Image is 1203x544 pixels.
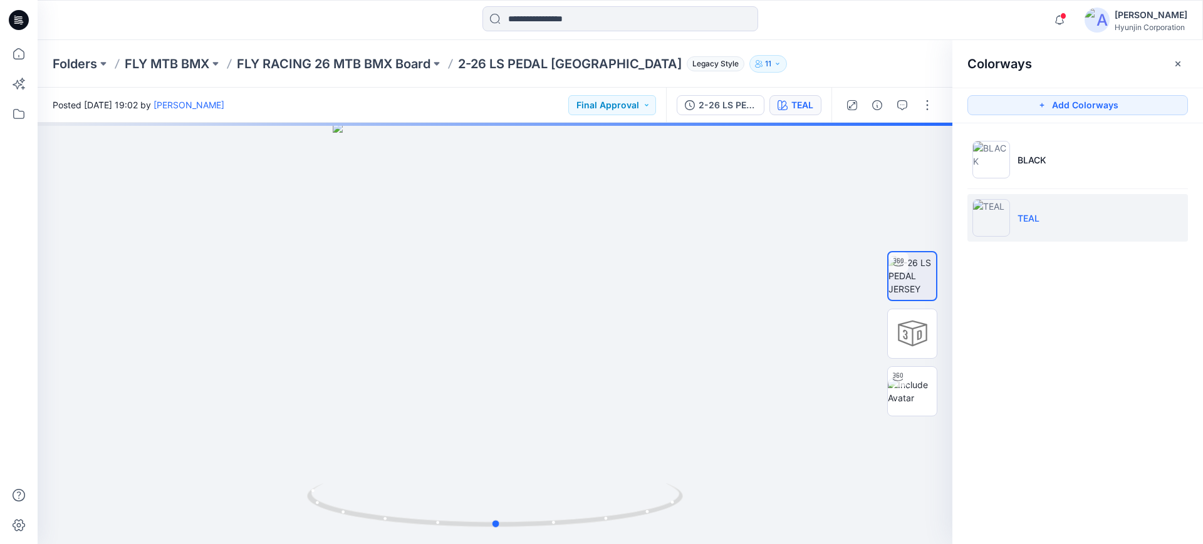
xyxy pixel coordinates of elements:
[687,56,744,71] span: Legacy Style
[765,57,771,71] p: 11
[1115,23,1187,32] div: Hyunjin Corporation
[972,199,1010,237] img: TEAL
[888,256,936,295] img: 2-26 LS PEDAL JERSEY
[749,55,787,73] button: 11
[125,55,209,73] a: FLY MTB BMX
[53,98,224,111] span: Posted [DATE] 19:02 by
[791,98,813,112] div: TEAL
[1018,212,1039,225] p: TEAL
[1115,8,1187,23] div: [PERSON_NAME]
[967,95,1188,115] button: Add Colorways
[888,378,937,404] img: Include Avatar
[154,100,224,110] a: [PERSON_NAME]
[458,55,682,73] p: 2-26 LS PEDAL [GEOGRAPHIC_DATA]
[972,141,1010,178] img: BLACK
[53,55,97,73] a: Folders
[699,98,756,112] div: 2-26 LS PEDAL [GEOGRAPHIC_DATA]
[677,95,764,115] button: 2-26 LS PEDAL [GEOGRAPHIC_DATA]
[967,56,1032,71] h2: Colorways
[237,55,430,73] a: FLY RACING 26 MTB BMX Board
[867,95,887,115] button: Details
[682,55,744,73] button: Legacy Style
[1085,8,1110,33] img: avatar
[769,95,821,115] button: TEAL
[1018,153,1046,167] p: BLACK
